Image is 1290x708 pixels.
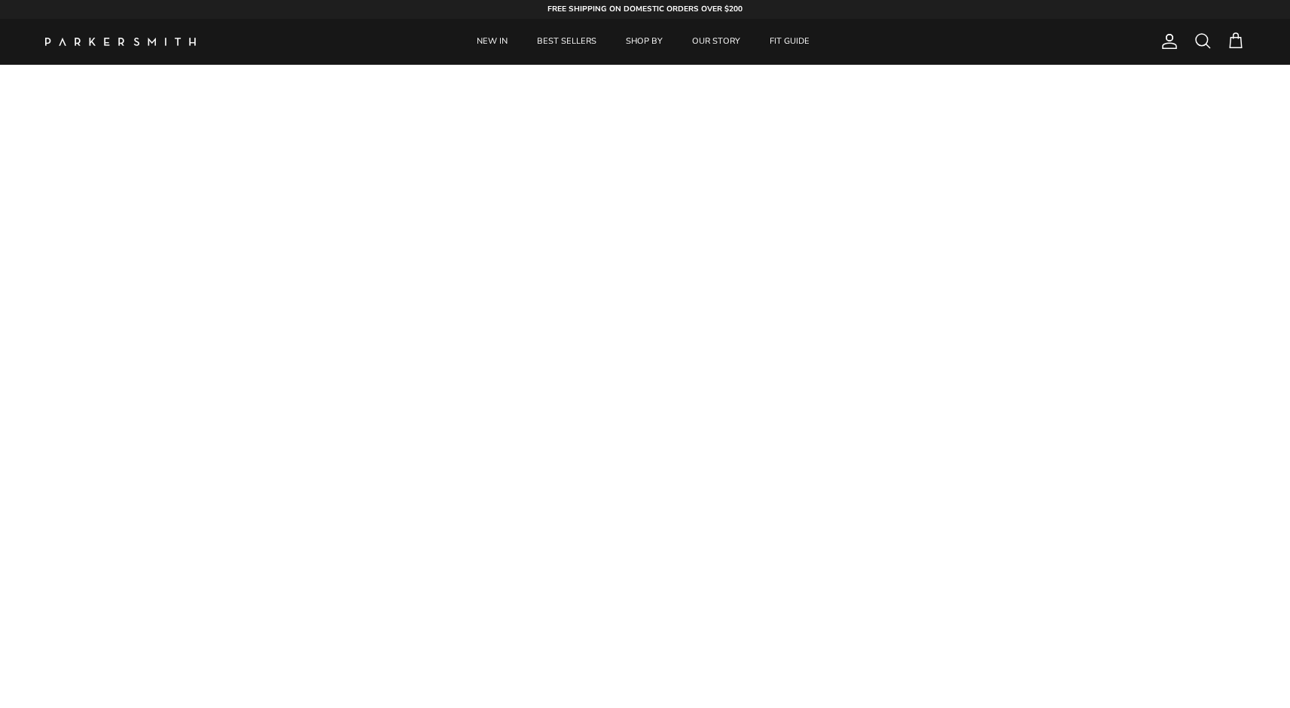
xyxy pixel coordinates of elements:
[45,38,196,46] a: Parker Smith
[463,19,521,65] a: NEW IN
[612,19,676,65] a: SHOP BY
[547,4,743,14] strong: FREE SHIPPING ON DOMESTIC ORDERS OVER $200
[523,19,610,65] a: BEST SELLERS
[1154,32,1179,50] a: Account
[679,19,754,65] a: OUR STORY
[224,19,1063,65] div: Primary
[756,19,823,65] a: FIT GUIDE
